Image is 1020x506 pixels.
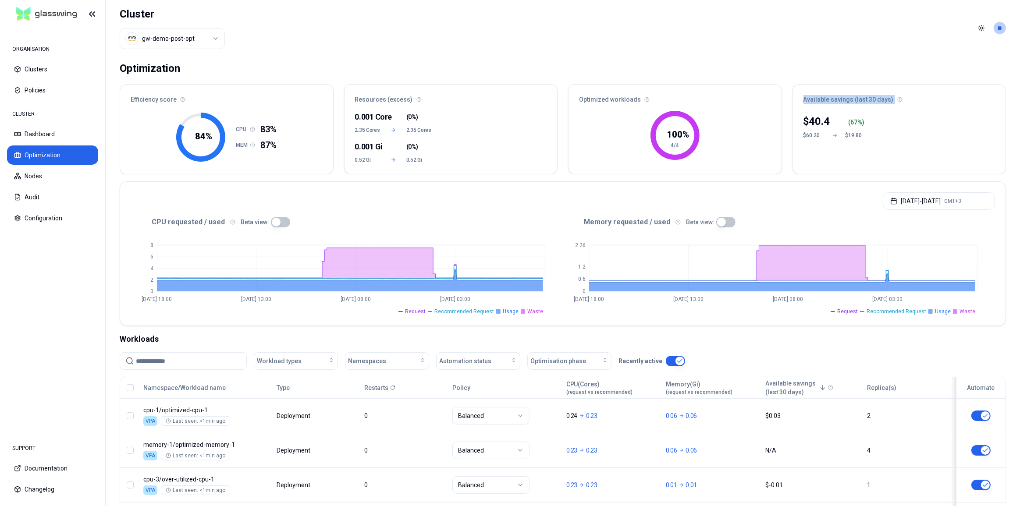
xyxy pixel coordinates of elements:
div: 0 [364,411,444,420]
tspan: 0 [583,288,586,294]
button: CPU(Cores)(request vs recommended) [566,379,633,396]
span: Workload types [257,357,302,365]
p: over-utilized-cpu-1 [143,475,269,484]
div: Policy [452,383,558,392]
tspan: 4/4 [671,142,679,149]
p: 67 [850,118,857,127]
div: $-0.01 [765,481,859,489]
div: Deployment [277,481,312,489]
button: Configuration [7,209,98,228]
span: Recommended Request [867,308,926,315]
tspan: [DATE] 18:00 [142,297,172,303]
div: 0 [364,446,444,455]
button: Changelog [7,480,98,499]
span: ( ) [406,142,418,151]
span: 2.35 Cores [406,127,432,134]
img: GlassWing [13,4,81,25]
h1: CPU [236,126,250,133]
p: Restarts [364,383,388,392]
span: ( ) [406,113,418,121]
button: Available savings(last 30 days) [765,379,826,396]
div: Deployment [277,411,312,420]
button: Workload types [254,352,338,370]
div: VPA [143,451,157,460]
span: 0.52 Gi [355,156,381,163]
tspan: [DATE] 18:00 [574,297,604,303]
button: [DATE]-[DATE]GMT+3 [883,192,995,210]
div: 1 [867,481,947,489]
button: Memory(Gi)(request vs recommended) [666,379,732,396]
p: optimized-cpu-1 [143,406,269,414]
button: Select a value [120,28,225,49]
p: 0.01 [686,481,697,489]
p: 0.23 [586,411,597,420]
div: gw-demo-post-opt [142,34,195,43]
span: 0% [408,113,416,121]
tspan: 4 [150,265,154,272]
span: Request [837,308,858,315]
span: Namespaces [348,357,386,365]
div: Last seen: <1min ago [166,418,225,425]
div: Resources (excess) [345,85,558,109]
div: 0 [364,481,444,489]
button: Namespaces [345,352,429,370]
span: (request vs recommended) [666,389,732,396]
tspan: 8 [150,242,153,248]
h1: Cluster [120,7,225,21]
button: Optimisation phase [527,352,611,370]
p: 40.4 [809,114,830,128]
tspan: [DATE] 03:00 [440,297,470,303]
span: 0% [408,142,416,151]
div: Automate [960,383,1002,392]
div: SUPPORT [7,439,98,457]
span: Automation status [439,357,491,365]
p: Recently active [618,357,662,365]
tspan: [DATE] 08:00 [341,297,371,303]
div: Last seen: <1min ago [166,452,225,459]
div: $60.20 [803,132,825,139]
h1: MEM [236,142,250,149]
button: Policies [7,81,98,100]
div: Optimization [120,60,180,77]
span: 0.52 Gi [406,156,432,163]
div: Efficiency score [120,85,333,109]
tspan: [DATE] 13:00 [241,297,271,303]
div: VPA [143,416,157,426]
p: 0.06 [686,411,697,420]
button: Replica(s) [867,379,896,396]
div: Memory(Gi) [666,380,732,396]
tspan: [DATE] 08:00 [773,297,803,303]
span: GMT+3 [944,198,961,205]
tspan: 84 % [195,131,213,142]
button: Dashboard [7,124,98,144]
div: Deployment [277,446,312,455]
div: 0.001 Gi [355,141,381,153]
button: Audit [7,188,98,207]
tspan: 2.26 [575,242,586,248]
p: 0.23 [566,481,578,489]
button: Namespace/Workload name [143,379,226,396]
span: 83% [260,123,277,135]
div: CLUSTER [7,105,98,123]
button: Nodes [7,166,98,186]
p: 0.06 [666,411,677,420]
tspan: 0.6 [578,276,586,282]
div: $0.03 [765,411,859,420]
tspan: 0 [150,288,153,294]
p: optimized-memory-1 [143,440,269,449]
div: Workloads [120,333,1006,345]
p: 0.06 [686,446,697,455]
p: 0.23 [586,481,597,489]
tspan: 1.2 [578,264,586,270]
p: 0.06 [666,446,677,455]
tspan: [DATE] 03:00 [872,297,903,303]
div: $19.80 [846,132,867,139]
div: 4 [867,446,947,455]
p: 0.23 [566,446,578,455]
p: Beta view: [686,218,714,226]
tspan: 2 [150,277,153,283]
div: ORGANISATION [7,40,98,58]
span: Optimisation phase [530,357,586,365]
span: Usage [503,308,519,315]
img: aws [128,34,136,43]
